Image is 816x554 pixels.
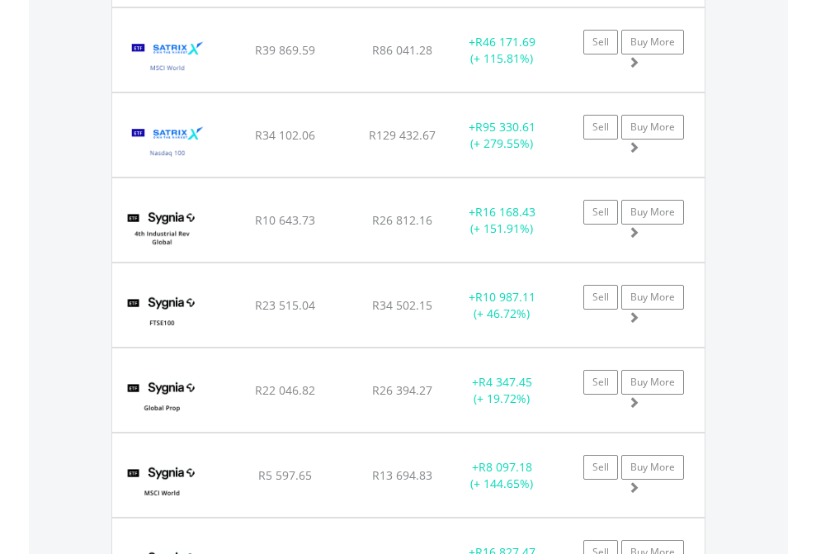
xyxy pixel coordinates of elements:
[450,34,554,67] div: + (+ 115.81%)
[369,127,436,143] span: R129 432.67
[479,459,532,475] span: R8 097.18
[372,297,432,313] span: R34 502.15
[255,297,315,313] span: R23 515.04
[120,199,204,258] img: EQU.ZA.SYG4IR.png
[621,30,684,54] a: Buy More
[621,115,684,140] a: Buy More
[120,454,204,513] img: EQU.ZA.SYGWD.png
[621,455,684,480] a: Buy More
[450,289,554,322] div: + (+ 46.72%)
[450,374,554,407] div: + (+ 19.72%)
[372,382,432,398] span: R26 394.27
[583,200,618,225] a: Sell
[120,284,204,343] img: EQU.ZA.SYGUK.png
[255,42,315,58] span: R39 869.59
[583,30,618,54] a: Sell
[120,369,204,428] img: EQU.ZA.SYGP.png
[450,119,554,152] div: + (+ 279.55%)
[258,467,312,483] span: R5 597.65
[372,467,432,483] span: R13 694.83
[120,29,215,88] img: EQU.ZA.STXWDM.png
[583,285,618,310] a: Sell
[450,204,554,237] div: + (+ 151.91%)
[621,370,684,395] a: Buy More
[583,115,618,140] a: Sell
[372,42,432,58] span: R86 041.28
[255,127,315,143] span: R34 102.06
[120,114,215,173] img: EQU.ZA.STXNDQ.png
[475,34,535,50] span: R46 171.69
[255,212,315,228] span: R10 643.73
[475,289,535,305] span: R10 987.11
[450,459,554,492] div: + (+ 144.65%)
[255,382,315,398] span: R22 046.82
[621,285,684,310] a: Buy More
[475,204,535,220] span: R16 168.43
[475,119,535,135] span: R95 330.61
[583,455,618,480] a: Sell
[372,212,432,228] span: R26 812.16
[583,370,618,395] a: Sell
[621,200,684,225] a: Buy More
[479,374,532,390] span: R4 347.45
